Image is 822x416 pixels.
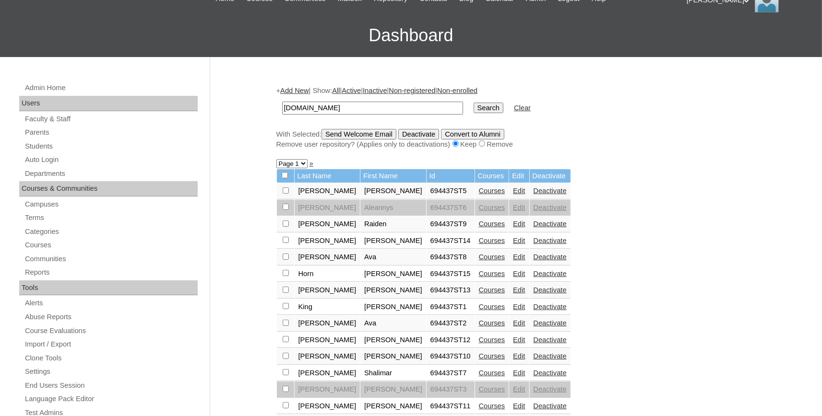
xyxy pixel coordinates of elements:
[24,168,198,180] a: Departments
[295,282,360,299] td: [PERSON_NAME]
[513,402,525,410] a: Edit
[479,369,505,377] a: Courses
[534,319,567,327] a: Deactivate
[24,311,198,323] a: Abuse Reports
[513,220,525,228] a: Edit
[360,332,426,348] td: [PERSON_NAME]
[479,204,505,211] a: Courses
[295,398,360,415] td: [PERSON_NAME]
[24,127,198,139] a: Parents
[534,402,567,410] a: Deactivate
[276,129,751,150] div: With Selected:
[360,282,426,299] td: [PERSON_NAME]
[427,332,475,348] td: 694437ST12
[19,181,198,196] div: Courses & Communities
[534,204,567,211] a: Deactivate
[24,366,198,378] a: Settings
[360,216,426,232] td: Raiden
[513,187,525,195] a: Edit
[479,270,505,277] a: Courses
[360,315,426,332] td: Ava
[479,352,505,360] a: Courses
[24,198,198,210] a: Campuses
[514,104,531,112] a: Clear
[437,87,477,94] a: Non-enrolled
[360,299,426,315] td: [PERSON_NAME]
[295,381,360,398] td: [PERSON_NAME]
[322,129,396,139] input: Send Welcome Email
[513,336,525,344] a: Edit
[295,249,360,266] td: [PERSON_NAME]
[342,87,361,94] a: Active
[427,183,475,199] td: 694437ST5
[295,233,360,249] td: [PERSON_NAME]
[282,102,463,115] input: Search
[24,297,198,309] a: Alerts
[513,385,525,393] a: Edit
[427,266,475,282] td: 694437ST15
[360,200,426,216] td: Aleannys
[19,280,198,296] div: Tools
[24,212,198,224] a: Terms
[360,365,426,381] td: Shalimar
[295,200,360,216] td: [PERSON_NAME]
[360,233,426,249] td: [PERSON_NAME]
[24,325,198,337] a: Course Evaluations
[24,140,198,152] a: Students
[360,348,426,365] td: [PERSON_NAME]
[534,336,567,344] a: Deactivate
[276,86,751,149] div: + | Show: | | | |
[295,169,360,183] td: Last Name
[295,348,360,365] td: [PERSON_NAME]
[534,237,567,244] a: Deactivate
[276,139,751,150] div: Remove user repository? (Applies only to deactivations) Keep Remove
[332,87,340,94] a: All
[427,200,475,216] td: 694437ST6
[475,169,509,183] td: Courses
[427,381,475,398] td: 694437ST3
[295,315,360,332] td: [PERSON_NAME]
[360,381,426,398] td: [PERSON_NAME]
[534,352,567,360] a: Deactivate
[479,286,505,294] a: Courses
[24,393,198,405] a: Language Pack Editor
[280,87,309,94] a: Add New
[479,402,505,410] a: Courses
[427,365,475,381] td: 694437ST7
[24,352,198,364] a: Clone Tools
[24,82,198,94] a: Admin Home
[513,204,525,211] a: Edit
[295,299,360,315] td: King
[534,385,567,393] a: Deactivate
[513,270,525,277] a: Edit
[24,154,198,166] a: Auto Login
[24,239,198,251] a: Courses
[513,303,525,311] a: Edit
[389,87,435,94] a: Non-registered
[360,398,426,415] td: [PERSON_NAME]
[479,319,505,327] a: Courses
[24,226,198,238] a: Categories
[295,332,360,348] td: [PERSON_NAME]
[513,319,525,327] a: Edit
[479,385,505,393] a: Courses
[427,249,475,266] td: 694437ST8
[479,220,505,228] a: Courses
[479,336,505,344] a: Courses
[534,369,567,377] a: Deactivate
[427,315,475,332] td: 694437ST2
[310,160,313,167] a: »
[295,365,360,381] td: [PERSON_NAME]
[479,303,505,311] a: Courses
[427,348,475,365] td: 694437ST10
[360,169,426,183] td: First Name
[513,237,525,244] a: Edit
[427,299,475,315] td: 694437ST1
[427,398,475,415] td: 694437ST11
[534,187,567,195] a: Deactivate
[479,253,505,261] a: Courses
[24,380,198,392] a: End Users Session
[530,169,571,183] td: Deactivate
[534,220,567,228] a: Deactivate
[5,14,817,57] h3: Dashboard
